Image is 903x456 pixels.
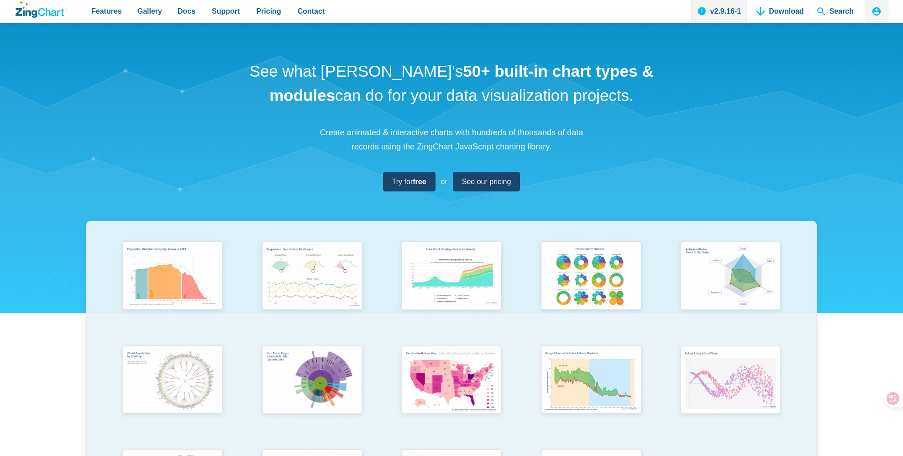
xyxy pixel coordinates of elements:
span: Docs [178,5,195,17]
a: Try forfree [383,172,436,191]
a: Points Along a Sine Wave [661,341,800,445]
img: Area Chart (Displays Nodes on Hover) [396,237,507,317]
a: World Population by Country [103,341,242,445]
a: ZingChart Logo. Click to return to the homepage [16,1,67,18]
img: World Population by Country [117,341,228,421]
span: See our pricing [462,175,511,188]
img: Responsive Live Update Dashboard [256,237,367,317]
span: Contact [298,5,325,17]
a: Pie Transform Options [521,237,661,341]
span: Gallery [137,5,162,17]
img: Points Along a Sine Wave [675,341,786,421]
p: Create animated & interactive charts with hundreds of thousands of data records using the ZingCha... [315,126,588,154]
span: Try for [392,175,426,188]
a: Sun Burst Plugin Example ft. File System Data [242,341,382,445]
img: Range Chart with Rultes & Scale Markers [535,341,646,421]
a: Range Chart with Rultes & Scale Markers [521,341,661,445]
a: See our pricing [453,172,520,191]
img: Pie Transform Options [535,237,646,317]
strong: 50+ built-in chart types & modules [269,62,653,104]
span: Support [212,5,240,17]
img: Election Predictions Map [396,341,507,421]
a: Animated Radar Chart ft. Pet Data [661,237,800,341]
a: Election Predictions Map [382,341,521,445]
img: Animated Radar Chart ft. Pet Data [675,237,786,317]
span: Pricing [256,5,281,17]
span: Features [91,5,122,17]
a: Population Distribution by Age Group in 2052 [103,237,242,341]
h1: See what [PERSON_NAME]'s can do for your data visualization projects. [246,59,657,107]
img: Sun Burst Plugin Example ft. File System Data [256,341,367,421]
span: or [441,175,447,188]
strong: free [413,178,426,186]
img: Population Distribution by Age Group in 2052 [117,237,228,317]
a: Area Chart (Displays Nodes on Hover) [382,237,521,341]
a: Responsive Live Update Dashboard [242,237,382,341]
